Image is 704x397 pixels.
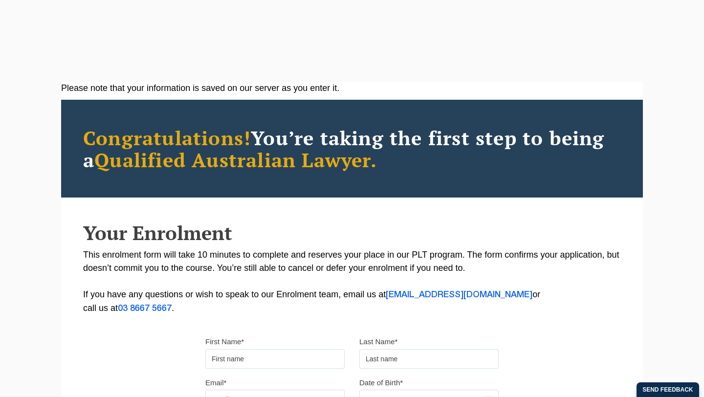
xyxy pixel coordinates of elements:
[359,337,397,347] label: Last Name*
[386,291,532,299] a: [EMAIL_ADDRESS][DOMAIN_NAME]
[83,222,621,243] h2: Your Enrolment
[94,147,377,173] span: Qualified Australian Lawyer.
[118,305,172,312] a: 03 8667 5667
[205,349,345,369] input: First name
[83,125,251,151] span: Congratulations!
[205,378,226,388] label: Email*
[359,349,499,369] input: Last name
[359,378,403,388] label: Date of Birth*
[83,127,621,171] h2: You’re taking the first step to being a
[61,82,643,95] div: Please note that your information is saved on our server as you enter it.
[205,337,244,347] label: First Name*
[83,248,621,315] p: This enrolment form will take 10 minutes to complete and reserves your place in our PLT program. ...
